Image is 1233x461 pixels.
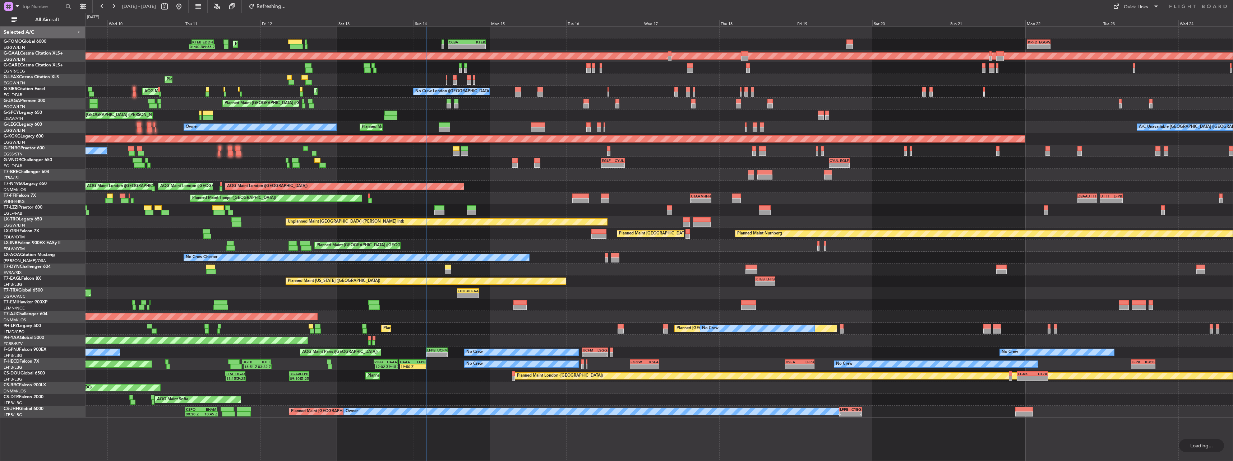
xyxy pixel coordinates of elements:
[786,360,800,364] div: KSEA
[167,74,280,85] div: Planned Maint [GEOGRAPHIC_DATA] ([GEOGRAPHIC_DATA])
[375,364,386,369] div: 12:02 Z
[288,276,380,287] div: Planned Maint [US_STATE] ([GEOGRAPHIC_DATA])
[4,170,18,174] span: T7-BRE
[602,163,613,167] div: -
[368,371,481,381] div: Planned Maint [GEOGRAPHIC_DATA] ([GEOGRAPHIC_DATA])
[122,3,156,10] span: [DATE] - [DATE]
[4,205,42,210] a: T7-LZZIPraetor 600
[4,99,20,103] span: G-JAGA
[4,359,19,364] span: F-HECD
[645,364,659,369] div: -
[107,20,184,26] div: Wed 10
[4,116,23,121] a: LGAV/ATH
[4,217,19,222] span: LX-TRO
[1039,40,1050,44] div: EGGW
[1132,360,1143,364] div: LFPB
[4,122,42,127] a: G-LEGCLegacy 600
[595,348,607,352] div: LSGG
[468,293,478,298] div: -
[186,407,201,411] div: KSFO
[1100,199,1111,203] div: -
[691,194,701,198] div: UTAA
[1039,45,1050,49] div: -
[4,377,22,382] a: LFPB/LBG
[1109,1,1163,12] button: Quick Links
[1033,372,1047,376] div: HTZA
[4,223,25,228] a: EGGW/LTN
[4,152,23,157] a: EGSS/STN
[4,359,39,364] a: F-HECDFalcon 7X
[4,288,18,293] span: T7-TRX
[1078,194,1087,198] div: ZBAA
[4,288,43,293] a: T7-TRXGlobal 6500
[387,364,397,369] div: 19:15 Z
[4,407,19,411] span: CS-JHH
[467,45,485,49] div: -
[4,341,23,346] a: FCBB/BZV
[643,20,719,26] div: Wed 17
[4,69,25,74] a: EGNR/CEG
[1111,194,1122,198] div: LFPB
[290,372,299,376] div: DGAA
[4,353,22,358] a: LFPB/LBG
[4,276,41,281] a: T7-EAGLFalcon 8X
[4,45,25,50] a: EGGW/LTN
[4,265,51,269] a: T7-DYNChallenger 604
[203,40,213,44] div: EDDH
[458,289,468,293] div: EDDB
[4,187,26,192] a: DNMM/LOS
[413,364,426,369] div: -
[800,360,814,364] div: LFPB
[851,407,862,411] div: CYBG
[765,281,775,286] div: -
[4,175,20,181] a: LTBA/ISL
[449,40,467,44] div: OLBA
[4,87,17,91] span: G-SIRS
[645,360,659,364] div: KSEA
[4,336,20,340] span: 9H-YAA
[466,347,483,358] div: No Crew
[4,348,46,352] a: F-GPNJFalcon 900EX
[4,87,45,91] a: G-SIRSCitation Excel
[160,181,241,192] div: AOG Maint London ([GEOGRAPHIC_DATA])
[4,80,25,86] a: EGGW/LTN
[256,360,270,364] div: RJTT
[4,182,24,186] span: T7-N1960
[19,17,76,22] span: All Aircraft
[4,371,20,376] span: CS-DOU
[583,348,595,352] div: UCFM
[4,312,47,316] a: T7-AJIChallenger 604
[4,182,47,186] a: T7-N1960Legacy 650
[1018,372,1033,376] div: EGKK
[4,199,25,204] a: VHHH/HKG
[258,364,271,369] div: 03:32 Z
[4,217,42,222] a: LX-TROLegacy 650
[4,383,46,387] a: CS-RRCFalcon 900LX
[4,158,52,162] a: G-VNORChallenger 650
[566,20,643,26] div: Tue 16
[4,253,55,257] a: LX-AOACitation Mustang
[4,241,18,245] span: LX-INB
[4,371,45,376] a: CS-DOUGlobal 6500
[4,39,22,44] span: G-FOMO
[466,359,483,369] div: No Crew
[4,229,19,233] span: LX-GBH
[830,158,839,163] div: CYUL
[227,181,308,192] div: AOG Maint London ([GEOGRAPHIC_DATA])
[4,128,25,133] a: EGGW/LTN
[4,329,24,335] a: LFMD/CEQ
[437,353,447,357] div: -
[719,20,796,26] div: Thu 18
[949,20,1025,26] div: Sun 21
[701,194,711,198] div: VHHH
[316,86,429,97] div: Planned Maint [GEOGRAPHIC_DATA] ([GEOGRAPHIC_DATA])
[701,199,711,203] div: -
[4,276,21,281] span: T7-EAGL
[302,347,378,358] div: AOG Maint Paris ([GEOGRAPHIC_DATA])
[4,39,46,44] a: G-FOMOGlobal 6000
[4,194,36,198] a: T7-FFIFalcon 7X
[299,376,309,381] div: 15:25 Z
[1102,20,1178,26] div: Tue 23
[4,294,26,299] a: DGAA/ACC
[4,312,17,316] span: T7-AJI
